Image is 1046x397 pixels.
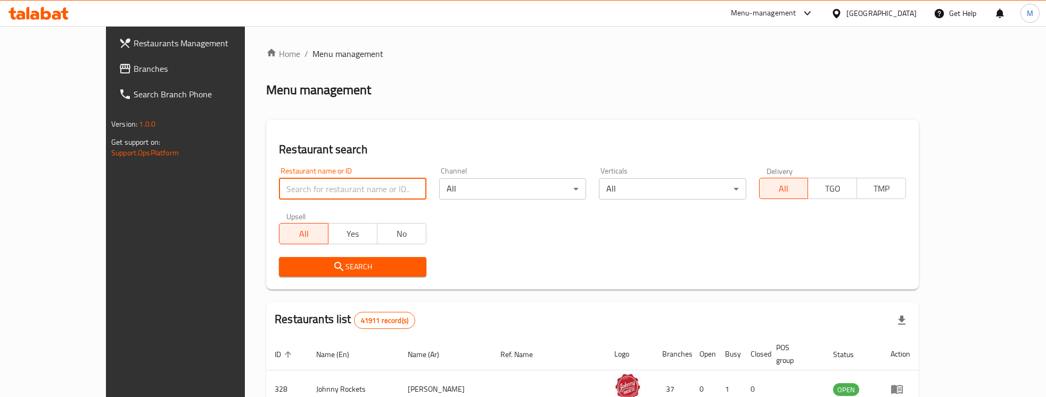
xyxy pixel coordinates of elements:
[808,178,857,199] button: TGO
[882,338,919,370] th: Action
[275,348,295,361] span: ID
[275,311,415,329] h2: Restaurants list
[889,308,915,333] div: Export file
[134,37,272,49] span: Restaurants Management
[111,146,179,160] a: Support.OpsPlatform
[279,223,328,244] button: All
[833,383,859,396] div: OPEN
[654,338,691,370] th: Branches
[1027,7,1033,19] span: M
[599,178,746,200] div: All
[764,181,804,196] span: All
[279,178,426,200] input: Search for restaurant name or ID..
[812,181,853,196] span: TGO
[606,338,654,370] th: Logo
[861,181,902,196] span: TMP
[691,338,716,370] th: Open
[266,81,371,98] h2: Menu management
[134,88,272,101] span: Search Branch Phone
[111,117,137,131] span: Version:
[833,348,868,361] span: Status
[266,47,300,60] a: Home
[856,178,906,199] button: TMP
[316,348,363,361] span: Name (En)
[439,178,586,200] div: All
[312,47,383,60] span: Menu management
[284,226,324,242] span: All
[355,316,415,326] span: 41911 record(s)
[111,135,160,149] span: Get support on:
[304,47,308,60] li: /
[759,178,809,199] button: All
[891,383,910,395] div: Menu
[382,226,422,242] span: No
[110,81,281,107] a: Search Branch Phone
[287,260,417,274] span: Search
[110,30,281,56] a: Restaurants Management
[110,56,281,81] a: Branches
[716,338,742,370] th: Busy
[279,142,906,158] h2: Restaurant search
[767,167,793,175] label: Delivery
[266,47,919,60] nav: breadcrumb
[279,257,426,277] button: Search
[333,226,373,242] span: Yes
[833,384,859,396] span: OPEN
[742,338,768,370] th: Closed
[731,7,796,20] div: Menu-management
[328,223,377,244] button: Yes
[134,62,272,75] span: Branches
[377,223,426,244] button: No
[139,117,155,131] span: 1.0.0
[286,212,306,220] label: Upsell
[846,7,917,19] div: [GEOGRAPHIC_DATA]
[354,312,415,329] div: Total records count
[408,348,453,361] span: Name (Ar)
[500,348,547,361] span: Ref. Name
[776,341,812,367] span: POS group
